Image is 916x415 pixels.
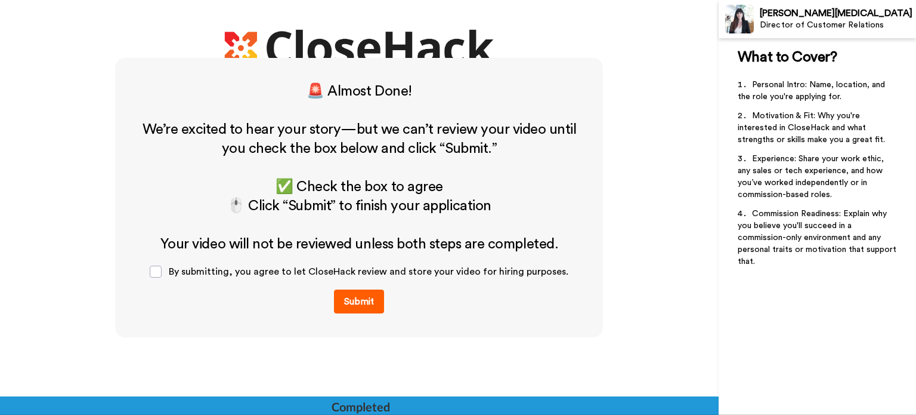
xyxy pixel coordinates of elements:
[725,5,754,33] img: Profile Image
[160,237,558,251] span: Your video will not be reviewed unless both steps are completed.
[169,267,568,276] span: By submitting, you agree to let CloseHack review and store your video for hiring purposes.
[738,112,885,144] span: Motivation & Fit: Why you're interested in CloseHack and what strengths or skills make you a grea...
[227,199,491,213] span: 🖱️ Click “Submit” to finish your application
[738,210,899,266] span: Commission Readiness: Explain why you believe you'll succeed in a commission-only environment and...
[276,180,442,194] span: ✅ Check the box to agree
[332,398,389,415] div: Completed
[334,290,384,313] button: Submit
[143,122,580,156] span: We’re excited to hear your story—but we can’t review your video until you check the box below and...
[738,155,886,199] span: Experience: Share your work ethic, any sales or tech experience, and how you’ve worked independen...
[760,20,915,30] div: Director of Customer Relations
[760,8,915,19] div: [PERSON_NAME][MEDICAL_DATA]
[307,84,411,99] span: 🚨 Almost Done!
[738,81,887,101] span: Personal Intro: Name, location, and the role you're applying for.
[738,50,837,64] span: What to Cover?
